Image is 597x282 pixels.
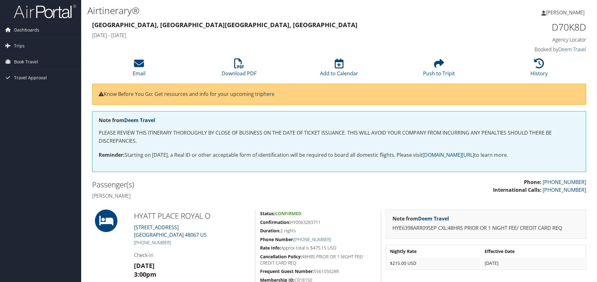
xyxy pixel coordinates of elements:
a: Email [133,62,146,77]
th: Effective Date [481,246,585,257]
strong: Status: [260,210,275,216]
a: History [530,62,548,77]
a: Push to Tripit [423,62,455,77]
span: Dashboards [14,22,39,38]
span: Trips [14,38,25,54]
a: [PERSON_NAME] [541,3,591,22]
a: Download PDF [222,62,256,77]
a: [PHONE_NUMBER] [134,240,171,245]
strong: Cancellation Policy: [260,254,302,260]
h4: Agency Locator [470,36,586,43]
td: $215.00 USD [387,258,481,269]
p: Starting on [DATE], a Real ID or other acceptable form of identification will be required to boar... [99,151,580,159]
strong: International Calls: [493,186,541,193]
a: [PHONE_NUMBER] [543,179,586,186]
h4: Check-in [134,252,250,259]
strong: Phone Number: [260,236,294,242]
span: Book Travel [14,54,38,70]
h5: 556105028R [260,268,376,275]
strong: Note from [392,215,449,222]
a: Deem Travel [418,215,449,222]
strong: Reminder: [99,151,125,158]
h5: Approx total is $475.15 USD [260,245,376,251]
h1: Airtinerary® [87,4,423,17]
td: [DATE] [481,258,585,269]
a: [STREET_ADDRESS][GEOGRAPHIC_DATA] 48067 US [134,224,207,238]
strong: Confirmation: [260,219,290,225]
h5: HY0063283711 [260,219,376,225]
strong: Rate Info: [260,245,281,251]
a: [PHONE_NUMBER] [543,186,586,193]
h2: HYATT PLACE ROYAL O [134,210,250,221]
strong: 3:00pm [134,270,156,279]
span: Confirmed [275,210,301,216]
strong: Frequent Guest Number: [260,268,314,274]
th: Nightly Rate [387,246,481,257]
h4: [DATE] - [DATE] [92,32,460,39]
strong: Phone: [524,179,541,186]
strong: Duration: [260,228,280,234]
p: HYE6398ARR09SEP CXL:48HRS PRIOR OR 1 NIGHT FEE/ CREDIT CARD REQ [392,224,580,232]
strong: [DATE] [134,261,155,270]
span: [PERSON_NAME] [546,9,585,16]
a: Add to Calendar [320,62,358,77]
a: [PHONE_NUMBER] [294,236,331,242]
p: Know Before You Go: Get resources and info for your upcoming trip [99,90,580,98]
a: [DOMAIN_NAME][URL] [422,151,474,158]
h5: 2 nights [260,228,376,234]
img: airportal-logo.png [14,4,76,19]
strong: Note from [99,117,155,124]
p: PLEASE REVIEW THIS ITINERARY THOROUGHLY BY CLOSE OF BUSINESS ON THE DATE OF TICKET ISSUANCE. THIS... [99,129,580,145]
strong: [GEOGRAPHIC_DATA], [GEOGRAPHIC_DATA] [GEOGRAPHIC_DATA], [GEOGRAPHIC_DATA] [92,21,358,29]
h4: [PERSON_NAME] [92,192,334,199]
a: Deem Travel [124,117,155,124]
h5: 48HRS PRIOR OR 1 NIGHT FEE/ CREDIT CARD REQ [260,254,376,266]
a: Deem Travel [558,46,586,53]
a: here [264,91,274,97]
h4: Booked by [470,46,586,53]
span: Travel Approval [14,70,47,86]
h1: D70K8D [470,21,586,34]
h2: Passenger(s) [92,179,334,190]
